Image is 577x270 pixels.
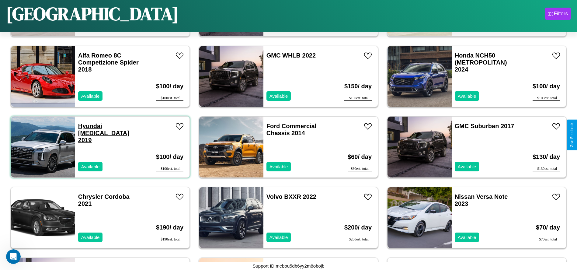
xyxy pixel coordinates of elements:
p: Available [458,233,476,241]
p: Available [81,233,100,241]
p: Available [458,92,476,100]
a: Nissan Versa Note 2023 [455,193,508,207]
h3: $ 100 / day [156,77,183,96]
h3: $ 60 / day [348,147,372,167]
h3: $ 70 / day [536,218,560,237]
p: Available [269,92,288,100]
h3: $ 100 / day [533,77,560,96]
div: $ 200 est. total [344,237,372,242]
div: $ 100 est. total [156,96,183,101]
div: $ 70 est. total [536,237,560,242]
div: $ 60 est. total [348,167,372,171]
div: $ 190 est. total [156,237,183,242]
h3: $ 130 / day [533,147,560,167]
p: Available [269,163,288,171]
p: Available [81,92,100,100]
p: Available [458,163,476,171]
a: Chrysler Cordoba 2021 [78,193,130,207]
button: Filters [545,8,571,20]
a: Alfa Romeo 8C Competizione Spider 2018 [78,52,139,73]
div: $ 130 est. total [533,167,560,171]
a: Hyundai [MEDICAL_DATA] 2019 [78,123,129,143]
p: Available [269,233,288,241]
h3: $ 150 / day [344,77,372,96]
p: Available [81,163,100,171]
div: Filters [554,11,568,17]
h1: [GEOGRAPHIC_DATA] [6,1,179,26]
div: $ 100 est. total [533,96,560,101]
h3: $ 200 / day [344,218,372,237]
p: Support ID: mebou5db6yy2m8obojb [253,262,325,270]
h3: $ 190 / day [156,218,183,237]
div: $ 150 est. total [344,96,372,101]
iframe: Intercom live chat [6,249,21,264]
div: $ 100 est. total [156,167,183,171]
a: Volvo BXXR 2022 [266,193,316,200]
a: Ford Commercial Chassis 2014 [266,123,317,136]
a: GMC WHLB 2022 [266,52,316,59]
h3: $ 100 / day [156,147,183,167]
a: Honda NCH50 (METROPOLITAN) 2024 [455,52,507,73]
a: GMC Suburban 2017 [455,123,514,129]
div: Give Feedback [570,123,574,147]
